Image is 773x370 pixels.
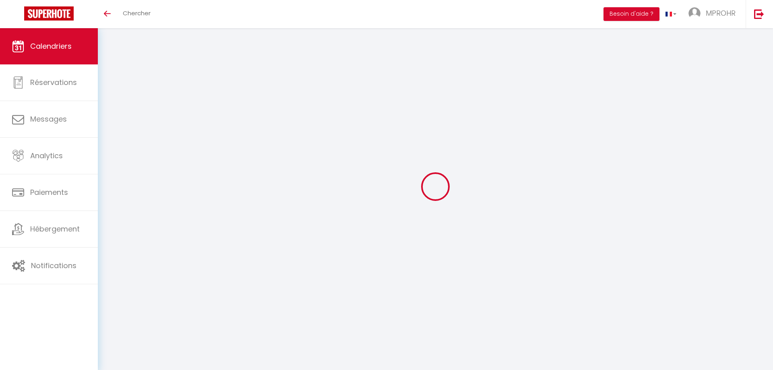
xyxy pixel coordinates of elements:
[604,7,659,21] button: Besoin d'aide ?
[31,260,76,271] span: Notifications
[688,7,701,19] img: ...
[30,224,80,234] span: Hébergement
[123,9,151,17] span: Chercher
[30,187,68,197] span: Paiements
[30,41,72,51] span: Calendriers
[754,9,764,19] img: logout
[30,151,63,161] span: Analytics
[706,8,736,18] span: MPROHR
[30,114,67,124] span: Messages
[24,6,74,21] img: Super Booking
[30,77,77,87] span: Réservations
